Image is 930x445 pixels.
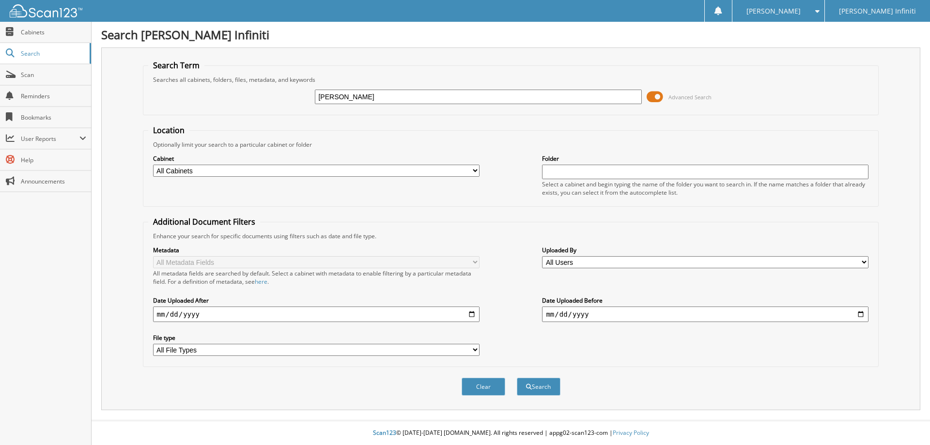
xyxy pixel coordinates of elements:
span: Announcements [21,177,86,185]
span: Help [21,156,86,164]
label: Metadata [153,246,480,254]
span: Scan123 [373,429,396,437]
img: scan123-logo-white.svg [10,4,82,17]
button: Clear [462,378,505,396]
div: Optionally limit your search to a particular cabinet or folder [148,140,874,149]
input: end [542,307,868,322]
button: Search [517,378,560,396]
iframe: Chat Widget [882,399,930,445]
label: File type [153,334,480,342]
legend: Location [148,125,189,136]
span: User Reports [21,135,79,143]
div: Select a cabinet and begin typing the name of the folder you want to search in. If the name match... [542,180,868,197]
div: All metadata fields are searched by default. Select a cabinet with metadata to enable filtering b... [153,269,480,286]
div: © [DATE]-[DATE] [DOMAIN_NAME]. All rights reserved | appg02-scan123-com | [92,421,930,445]
label: Date Uploaded Before [542,296,868,305]
legend: Additional Document Filters [148,216,260,227]
label: Cabinet [153,154,480,163]
span: Advanced Search [668,93,712,101]
div: Searches all cabinets, folders, files, metadata, and keywords [148,76,874,84]
label: Folder [542,154,868,163]
legend: Search Term [148,60,204,71]
label: Date Uploaded After [153,296,480,305]
span: [PERSON_NAME] [746,8,801,14]
a: here [255,277,267,286]
h1: Search [PERSON_NAME] Infiniti [101,27,920,43]
span: [PERSON_NAME] Infiniti [839,8,916,14]
span: Reminders [21,92,86,100]
input: start [153,307,480,322]
span: Search [21,49,85,58]
label: Uploaded By [542,246,868,254]
span: Cabinets [21,28,86,36]
span: Bookmarks [21,113,86,122]
span: Scan [21,71,86,79]
div: Enhance your search for specific documents using filters such as date and file type. [148,232,874,240]
a: Privacy Policy [613,429,649,437]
